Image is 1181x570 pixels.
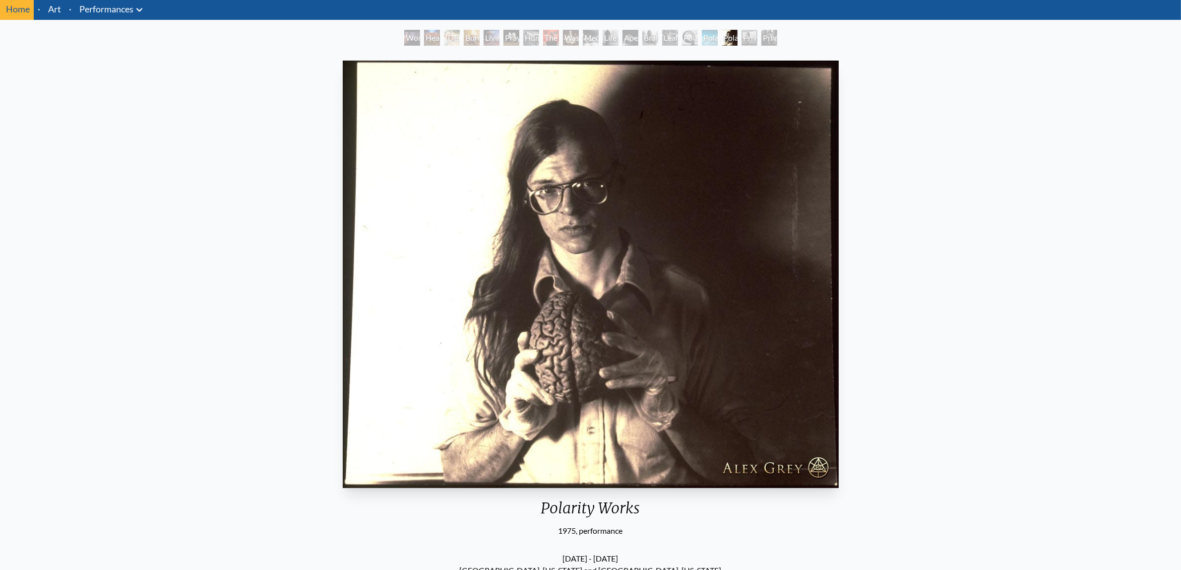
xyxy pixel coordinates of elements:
div: Prayer Wheel [503,30,519,46]
div: Polarity Works [339,499,843,525]
div: Apex [622,30,638,46]
div: Leaflets [662,30,678,46]
a: Art [48,2,61,16]
a: Home [6,3,30,14]
div: Private Subway [761,30,777,46]
div: Meditations on Mortality [583,30,599,46]
div: Living Cross [484,30,499,46]
div: Human Race [523,30,539,46]
div: Polar Wandering [702,30,718,46]
div: The Beast [543,30,559,46]
div: Brain Sack [642,30,658,46]
div: Wasteland [563,30,579,46]
div: 1975, performance [339,525,843,537]
div: World Spirit [404,30,420,46]
div: Burnt Offering [464,30,480,46]
div: Heart Net [424,30,440,46]
div: Polarity Works [722,30,738,46]
div: Polar Unity [682,30,698,46]
div: Life Energy [603,30,619,46]
div: [DEMOGRAPHIC_DATA] [444,30,460,46]
div: Private Billboard [742,30,757,46]
a: Performances [79,2,133,16]
img: Polarity-Works.jpeg [343,61,839,488]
